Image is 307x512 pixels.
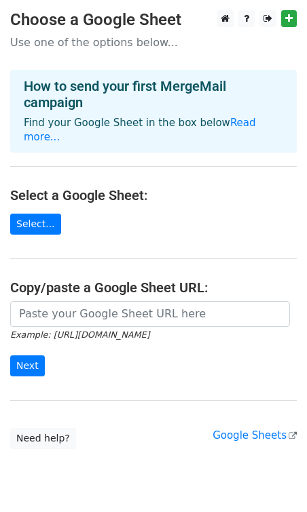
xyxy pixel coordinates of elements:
h4: Copy/paste a Google Sheet URL: [10,279,297,296]
a: Read more... [24,117,256,143]
h4: Select a Google Sheet: [10,187,297,203]
a: Select... [10,214,61,235]
input: Next [10,355,45,376]
a: Need help? [10,428,76,449]
h3: Choose a Google Sheet [10,10,297,30]
input: Paste your Google Sheet URL here [10,301,290,327]
a: Google Sheets [213,429,297,441]
small: Example: [URL][DOMAIN_NAME] [10,330,149,340]
h4: How to send your first MergeMail campaign [24,78,283,111]
p: Find your Google Sheet in the box below [24,116,283,144]
p: Use one of the options below... [10,35,297,50]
